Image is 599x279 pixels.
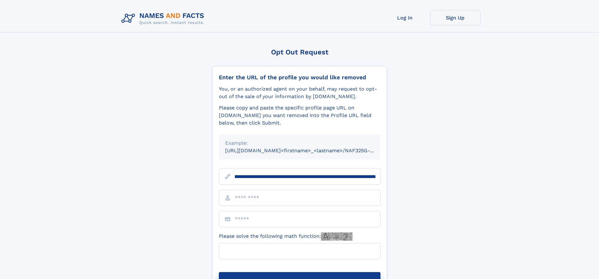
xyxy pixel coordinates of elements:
[430,10,480,25] a: Sign Up
[380,10,430,25] a: Log In
[212,48,387,56] div: Opt Out Request
[225,148,392,153] small: [URL][DOMAIN_NAME]<firstname>_<lastname>/NAF325G-xxxxxxxx
[219,232,352,241] label: Please solve the following math function:
[219,104,380,127] div: Please copy and paste the specific profile page URL on [DOMAIN_NAME] you want removed into the Pr...
[119,10,209,27] img: Logo Names and Facts
[219,74,380,81] div: Enter the URL of the profile you would like removed
[225,139,374,147] div: Example:
[219,85,380,100] div: You, or an authorized agent on your behalf, may request to opt-out of the sale of your informatio...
